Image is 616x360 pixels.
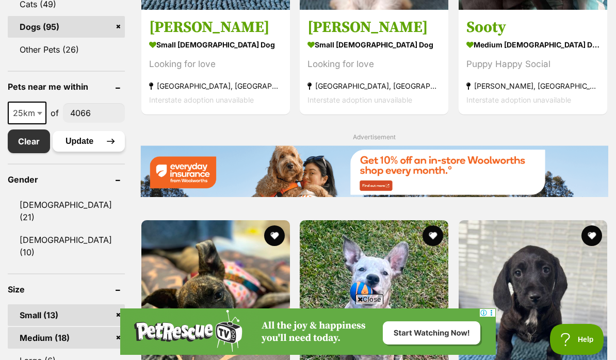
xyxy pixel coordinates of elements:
div: Looking for love [149,57,282,71]
a: Small (13) [8,304,125,326]
a: Dogs (95) [8,16,125,38]
a: Sooty medium [DEMOGRAPHIC_DATA] Dog Puppy Happy Social [PERSON_NAME], [GEOGRAPHIC_DATA] Interstat... [459,10,607,114]
h3: [PERSON_NAME] [307,18,441,37]
button: favourite [264,225,285,246]
a: Everyday Insurance promotional banner [140,145,608,199]
button: Update [53,131,125,152]
span: 25km [8,102,46,124]
strong: [GEOGRAPHIC_DATA], [GEOGRAPHIC_DATA] [149,79,282,93]
input: postcode [63,103,125,123]
span: Interstate adoption unavailable [307,95,412,104]
a: [DEMOGRAPHIC_DATA] (10) [8,229,125,263]
a: Other Pets (26) [8,39,125,60]
span: Interstate adoption unavailable [149,95,254,104]
h3: Sooty [466,18,599,37]
header: Gender [8,175,125,184]
button: favourite [423,225,444,246]
span: Close [355,294,383,304]
a: [DEMOGRAPHIC_DATA] (21) [8,194,125,228]
div: Looking for love [307,57,441,71]
iframe: Help Scout Beacon - Open [550,324,606,355]
a: Clear [8,129,50,153]
header: Size [8,285,125,294]
a: [PERSON_NAME] small [DEMOGRAPHIC_DATA] Dog Looking for love [GEOGRAPHIC_DATA], [GEOGRAPHIC_DATA] ... [141,10,290,114]
h3: [PERSON_NAME] [149,18,282,37]
span: of [51,107,59,119]
strong: [GEOGRAPHIC_DATA], [GEOGRAPHIC_DATA] [307,79,441,93]
button: favourite [581,225,602,246]
span: Advertisement [353,133,396,141]
strong: small [DEMOGRAPHIC_DATA] Dog [149,37,282,52]
span: 25km [9,106,45,120]
a: Medium (18) [8,327,125,349]
div: Puppy Happy Social [466,57,599,71]
iframe: Advertisement [120,308,496,355]
strong: medium [DEMOGRAPHIC_DATA] Dog [466,37,599,52]
span: Interstate adoption unavailable [466,95,571,104]
header: Pets near me within [8,82,125,91]
strong: small [DEMOGRAPHIC_DATA] Dog [307,37,441,52]
img: Everyday Insurance promotional banner [140,145,608,198]
img: layer.png [1,1,501,129]
a: [PERSON_NAME] small [DEMOGRAPHIC_DATA] Dog Looking for love [GEOGRAPHIC_DATA], [GEOGRAPHIC_DATA] ... [300,10,448,114]
strong: [PERSON_NAME], [GEOGRAPHIC_DATA] [466,79,599,93]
